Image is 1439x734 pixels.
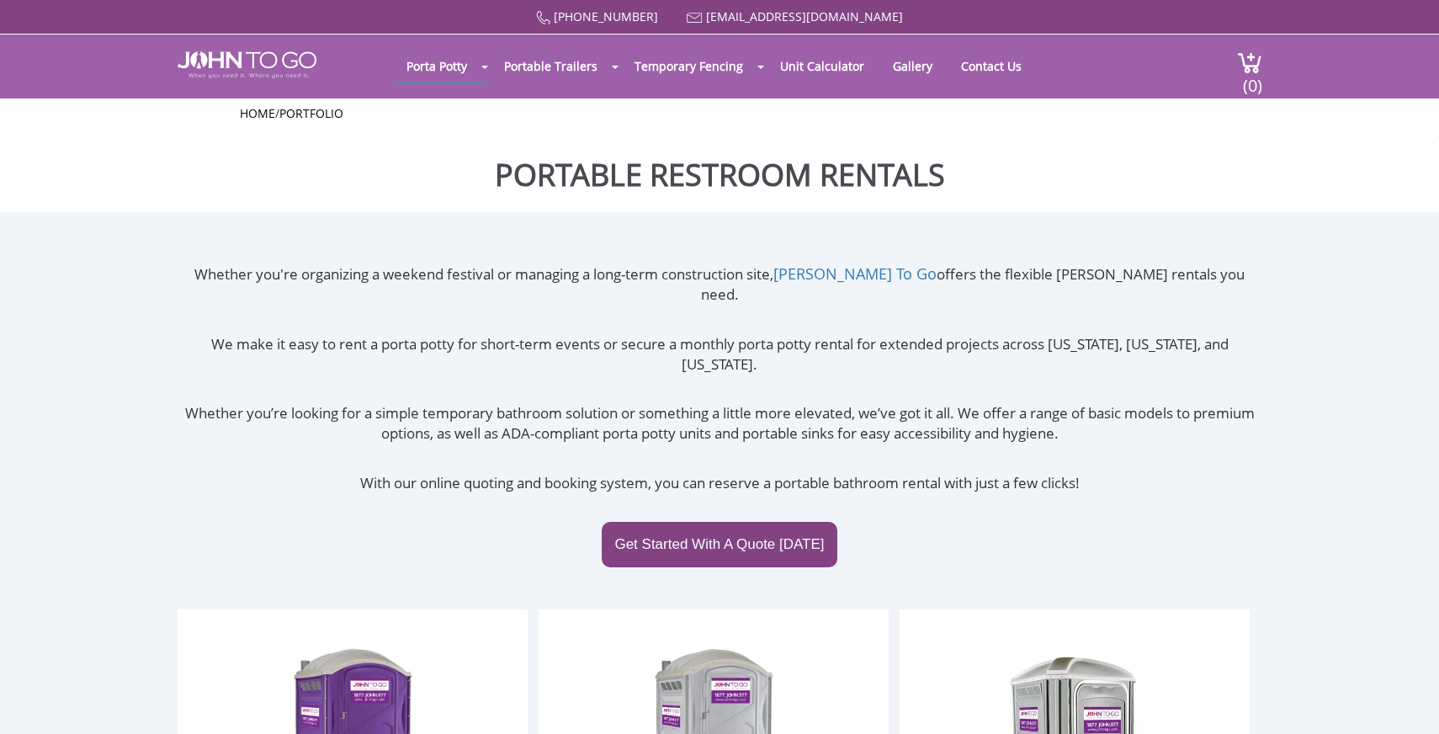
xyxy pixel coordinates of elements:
[706,8,903,24] a: [EMAIL_ADDRESS][DOMAIN_NAME]
[880,50,945,82] a: Gallery
[767,50,877,82] a: Unit Calculator
[1242,61,1262,97] span: (0)
[622,50,756,82] a: Temporary Fencing
[178,263,1262,306] p: Whether you're organizing a weekend festival or managing a long-term construction site, offers th...
[1237,51,1262,74] img: cart a
[178,403,1262,444] p: Whether you’re looking for a simple temporary bathroom solution or something a little more elevat...
[536,11,550,25] img: Call
[240,105,275,121] a: Home
[240,105,1199,122] ul: /
[948,50,1034,82] a: Contact Us
[687,13,703,24] img: Mail
[491,50,610,82] a: Portable Trailers
[178,51,316,78] img: JOHN to go
[602,522,836,567] a: Get Started With A Quote [DATE]
[178,473,1262,493] p: With our online quoting and booking system, you can reserve a portable bathroom rental with just ...
[773,263,937,284] a: [PERSON_NAME] To Go
[279,105,343,121] a: Portfolio
[178,334,1262,375] p: We make it easy to rent a porta potty for short-term events or secure a monthly porta potty renta...
[1372,667,1439,734] button: Live Chat
[554,8,658,24] a: [PHONE_NUMBER]
[394,50,480,82] a: Porta Potty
